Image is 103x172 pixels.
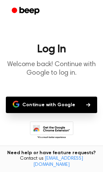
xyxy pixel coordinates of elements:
span: Contact us [4,156,99,168]
button: Continue with Google [6,97,97,113]
a: [EMAIL_ADDRESS][DOMAIN_NAME] [33,156,83,167]
p: Welcome back! Continue with Google to log in. [5,60,98,77]
h1: Log In [5,44,98,55]
a: Beep [7,4,46,18]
